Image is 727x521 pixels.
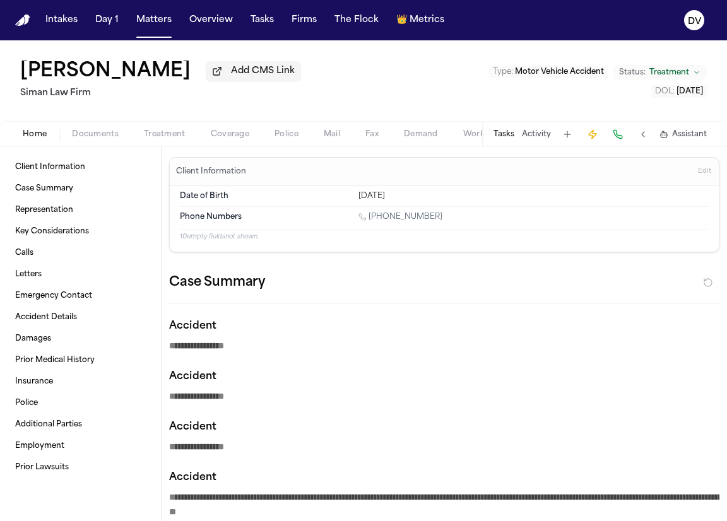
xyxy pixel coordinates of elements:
span: Motor Vehicle Accident [515,68,604,76]
span: Key Considerations [15,226,89,237]
span: Mail [324,129,340,139]
h3: Client Information [174,167,249,177]
span: Fax [365,129,379,139]
h2: Siman Law Firm [20,86,301,101]
span: Case Summary [15,184,73,194]
a: Call 1 (818) 635-4066 [358,212,442,222]
span: Add CMS Link [231,65,295,78]
a: Calls [10,243,151,263]
span: Representation [15,205,73,215]
dt: Date of Birth [180,191,351,201]
button: Create Immediate Task [584,126,601,143]
span: Employment [15,441,64,451]
button: Tasks [494,129,514,139]
span: Type : [493,68,513,76]
p: Accident [169,319,719,334]
button: Edit [694,161,715,182]
button: Add Task [559,126,576,143]
span: Treatment [649,67,689,78]
button: The Flock [329,9,384,32]
span: Calls [15,248,33,258]
span: Demand [404,129,438,139]
button: Tasks [245,9,279,32]
span: [DATE] [677,88,703,95]
p: Accident [169,369,719,384]
button: Day 1 [90,9,124,32]
a: Representation [10,200,151,220]
a: Prior Lawsuits [10,457,151,477]
a: Additional Parties [10,414,151,435]
p: Accident [169,419,719,435]
div: [DATE] [358,191,709,201]
img: Finch Logo [15,15,30,26]
a: Damages [10,329,151,349]
span: Documents [72,129,119,139]
button: Activity [522,129,551,139]
button: Intakes [40,9,83,32]
text: DV [688,17,702,26]
button: Firms [287,9,322,32]
span: crown [396,14,407,26]
button: Matters [131,9,177,32]
button: Change status from Treatment [613,65,707,80]
a: Emergency Contact [10,286,151,306]
a: Home [15,15,30,26]
button: Edit DOL: 2024-10-15 [651,85,707,98]
button: Add CMS Link [206,61,301,81]
span: Assistant [672,129,707,139]
a: Prior Medical History [10,350,151,370]
span: Emergency Contact [15,291,92,301]
button: Edit Type: Motor Vehicle Accident [489,66,608,78]
button: crownMetrics [391,9,449,32]
a: Letters [10,264,151,284]
span: Damages [15,334,51,344]
a: Key Considerations [10,221,151,242]
span: Police [15,398,38,408]
h1: [PERSON_NAME] [20,61,191,83]
button: Edit matter name [20,61,191,83]
span: Additional Parties [15,419,82,430]
span: Prior Medical History [15,355,95,365]
span: Phone Numbers [180,212,242,222]
h2: Case Summary [169,272,265,293]
a: Client Information [10,157,151,177]
p: Accident [169,470,719,485]
span: DOL : [655,88,675,95]
span: Client Information [15,162,85,172]
button: Make a Call [609,126,627,143]
a: Insurance [10,372,151,392]
span: Metrics [410,14,444,26]
span: Police [275,129,298,139]
button: Overview [184,9,238,32]
p: 10 empty fields not shown. [180,232,709,242]
span: Accident Details [15,312,77,322]
span: Coverage [211,129,249,139]
span: Home [23,129,47,139]
span: Prior Lawsuits [15,462,69,472]
button: Assistant [659,129,707,139]
span: Edit [698,167,711,176]
span: Treatment [144,129,186,139]
a: Accident Details [10,307,151,327]
a: Employment [10,436,151,456]
span: Letters [15,269,42,279]
span: Status: [619,67,646,78]
a: Case Summary [10,179,151,199]
span: Insurance [15,377,53,387]
a: Police [10,393,151,413]
span: Workspaces [463,129,512,139]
